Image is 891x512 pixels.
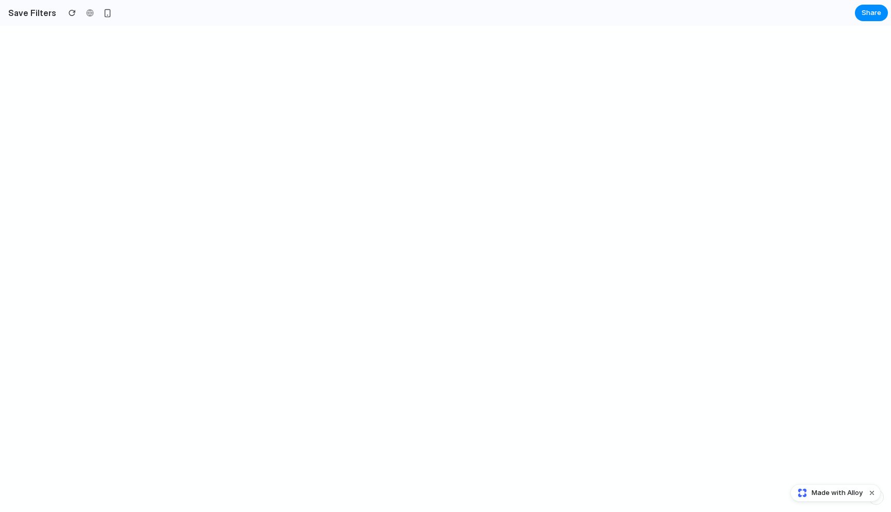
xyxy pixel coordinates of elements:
h2: Save Filters [4,7,56,19]
a: Made with Alloy [791,488,864,498]
button: Share [855,5,888,21]
span: Share [862,8,881,18]
button: Dismiss watermark [866,487,878,499]
span: Made with Alloy [812,488,863,498]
